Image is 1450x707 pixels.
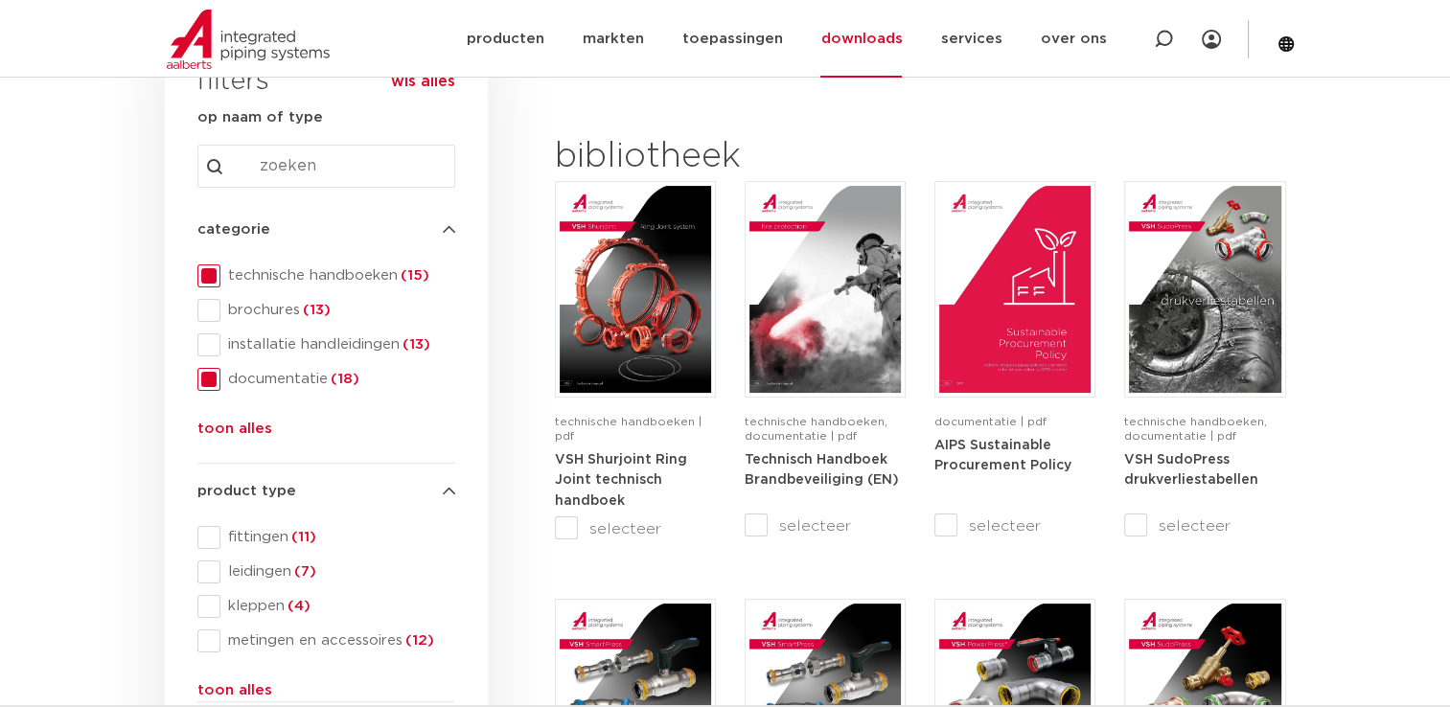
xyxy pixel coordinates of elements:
span: (12) [403,633,434,648]
a: Technisch Handboek Brandbeveiliging (EN) [745,452,899,488]
span: metingen en accessoires [220,631,455,650]
strong: Technisch Handboek Brandbeveiliging (EN) [745,453,899,488]
h4: product type [197,480,455,503]
button: wis alles [391,72,455,91]
div: technische handboeken(15) [197,264,455,287]
span: (13) [400,337,430,352]
span: (7) [291,564,316,579]
h2: bibliotheek [555,134,896,180]
h3: filters [197,59,269,105]
span: technische handboeken, documentatie | pdf [1124,416,1267,442]
img: VSH-Shurjoint-RJ_A4TM_5011380_2025_1.1_EN-pdf.jpg [560,186,711,393]
a: VSH Shurjoint Ring Joint technisch handboek [555,452,687,508]
div: documentatie(18) [197,368,455,391]
span: technische handboeken [220,266,455,285]
label: selecteer [934,514,1095,537]
span: installatie handleidingen [220,335,455,354]
span: kleppen [220,597,455,616]
label: selecteer [1124,514,1285,537]
div: leidingen(7) [197,560,455,583]
span: brochures [220,301,455,320]
label: selecteer [745,514,906,537]
a: VSH SudoPress drukverliestabellen [1124,452,1258,488]
strong: AIPS Sustainable Procurement Policy [934,439,1071,473]
div: installatie handleidingen(13) [197,333,455,356]
div: fittingen(11) [197,526,455,549]
h4: categorie [197,218,455,241]
div: brochures(13) [197,299,455,322]
img: VSH-SudoPress_A4PLT_5007706_2024-2.0_NL-pdf.jpg [1129,186,1280,393]
div: kleppen(4) [197,595,455,618]
span: (11) [288,530,316,544]
span: documentatie | pdf [934,416,1047,427]
img: Aips_A4Sustainable-Procurement-Policy_5011446_EN-pdf.jpg [939,186,1091,393]
span: (18) [328,372,359,386]
span: technische handboeken | pdf [555,416,702,442]
span: (15) [398,268,429,283]
span: leidingen [220,562,455,582]
img: FireProtection_A4TM_5007915_2025_2.0_EN-pdf.jpg [749,186,901,393]
strong: VSH Shurjoint Ring Joint technisch handboek [555,453,687,508]
button: toon alles [197,418,272,448]
strong: op naam of type [197,110,323,125]
a: AIPS Sustainable Procurement Policy [934,438,1071,473]
span: fittingen [220,528,455,547]
strong: VSH SudoPress drukverliestabellen [1124,453,1258,488]
label: selecteer [555,517,716,540]
span: (4) [285,599,311,613]
span: documentatie [220,370,455,389]
span: technische handboeken, documentatie | pdf [745,416,887,442]
span: (13) [300,303,331,317]
div: metingen en accessoires(12) [197,629,455,652]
